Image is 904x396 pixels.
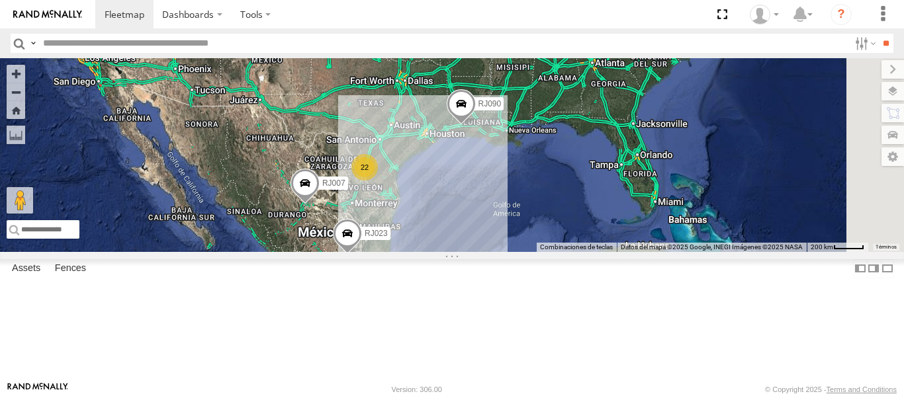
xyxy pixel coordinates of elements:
[881,147,904,166] label: Map Settings
[392,385,442,393] div: Version: 306.00
[827,385,897,393] a: Terms and Conditions
[765,385,897,393] div: © Copyright 2025 -
[7,126,25,144] label: Measure
[322,178,345,188] span: RJ007
[7,383,68,396] a: Visit our Website
[28,34,38,53] label: Search Query
[850,34,878,53] label: Search Filter Options
[48,259,93,278] label: Fences
[881,259,894,278] label: Hide Summary Table
[831,4,852,25] i: ?
[745,5,784,24] div: XPD GLOBAL
[621,243,803,251] span: Datos del mapa ©2025 Google, INEGI Imágenes ©2025 NASA
[7,101,25,119] button: Zoom Home
[7,65,25,83] button: Zoom in
[811,243,833,251] span: 200 km
[478,99,502,108] span: RJ090
[867,259,880,278] label: Dock Summary Table to the Right
[854,259,867,278] label: Dock Summary Table to the Left
[7,83,25,101] button: Zoom out
[876,245,897,250] a: Términos (se abre en una nueva pestaña)
[13,10,82,19] img: rand-logo.svg
[807,243,868,252] button: Escala del mapa: 200 km por 43 píxeles
[5,259,47,278] label: Assets
[351,154,378,180] div: 22
[365,228,388,237] span: RJ023
[7,187,33,214] button: Arrastra al hombrecito al mapa para abrir Street View
[540,243,613,252] button: Combinaciones de teclas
